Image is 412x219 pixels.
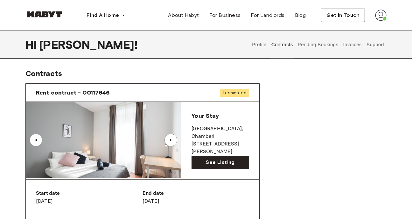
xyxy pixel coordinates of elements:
[39,38,137,51] span: [PERSON_NAME] !
[342,31,362,59] button: Invoices
[36,190,143,197] p: Start date
[204,9,246,22] a: For Business
[366,31,385,59] button: Support
[25,38,39,51] span: Hi
[250,31,387,59] div: user profile tabs
[206,159,234,166] span: See Listing
[270,31,294,59] button: Contracts
[246,9,290,22] a: For Landlords
[25,11,64,18] img: Habyt
[375,10,387,21] img: avatar
[192,140,249,156] p: [STREET_ADDRESS][PERSON_NAME]
[192,112,219,119] span: Your Stay
[251,31,268,59] button: Profile
[33,138,39,142] div: ▲
[290,9,311,22] a: Blog
[326,11,360,19] span: Get in Touch
[209,11,241,19] span: For Business
[81,9,130,22] button: Find A Home
[192,125,249,140] p: [GEOGRAPHIC_DATA] , Chamberí
[36,190,143,205] div: [DATE]
[36,89,110,96] span: Rent contract - 00117646
[168,11,199,19] span: About Habyt
[26,102,181,178] img: Image of the room
[143,190,249,205] div: [DATE]
[25,69,62,78] span: Contracts
[163,9,204,22] a: About Habyt
[297,31,339,59] button: Pending Bookings
[295,11,306,19] span: Blog
[220,89,249,97] span: Terminated
[87,11,119,19] span: Find A Home
[143,190,249,197] p: End date
[251,11,284,19] span: For Landlords
[168,138,174,142] div: ▲
[321,9,365,22] button: Get in Touch
[192,156,249,169] a: See Listing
